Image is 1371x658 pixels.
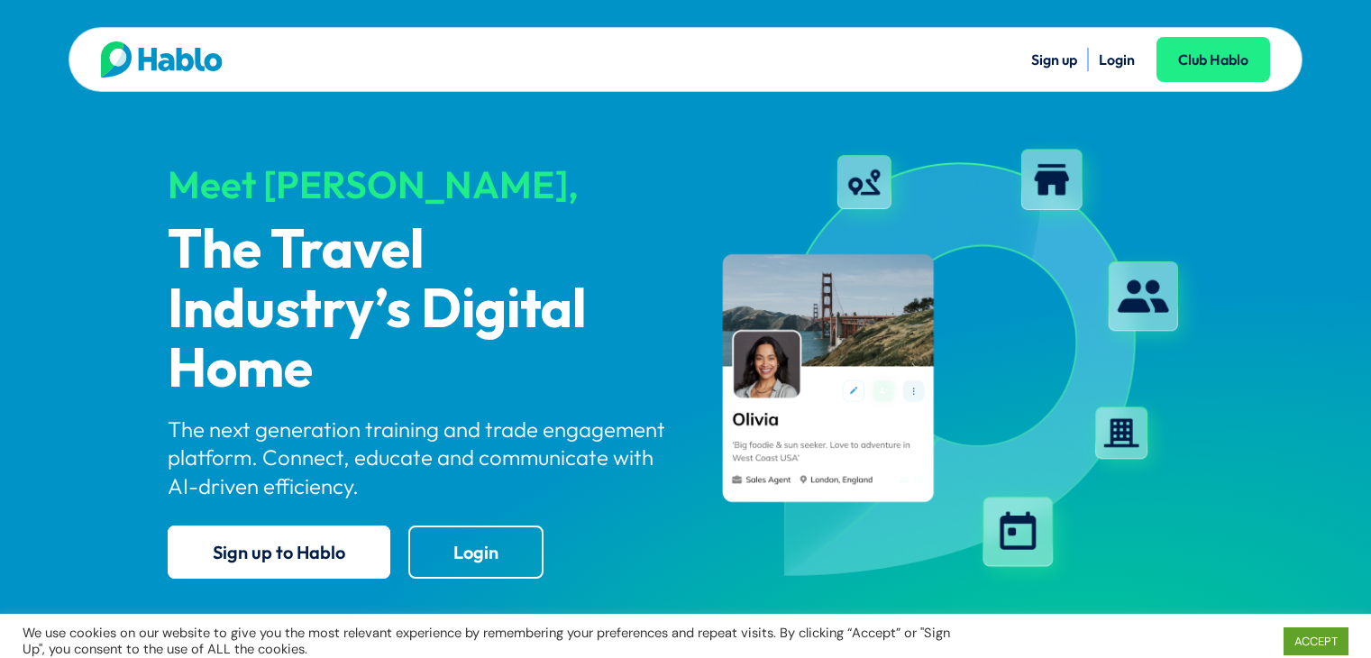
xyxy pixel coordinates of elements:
a: Login [408,525,544,579]
a: Sign up to Hablo [168,525,390,579]
a: Sign up [1031,50,1077,69]
div: Meet [PERSON_NAME], [168,164,671,206]
p: The next generation training and trade engagement platform. Connect, educate and communicate with... [168,416,671,500]
img: Hablo logo main 2 [101,41,223,78]
div: We use cookies on our website to give you the most relevant experience by remembering your prefer... [23,625,951,657]
img: hablo-profile-image [701,134,1204,594]
a: ACCEPT [1284,627,1348,655]
a: Club Hablo [1156,37,1270,82]
p: The Travel Industry’s Digital Home [168,222,671,400]
a: Login [1099,50,1135,69]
